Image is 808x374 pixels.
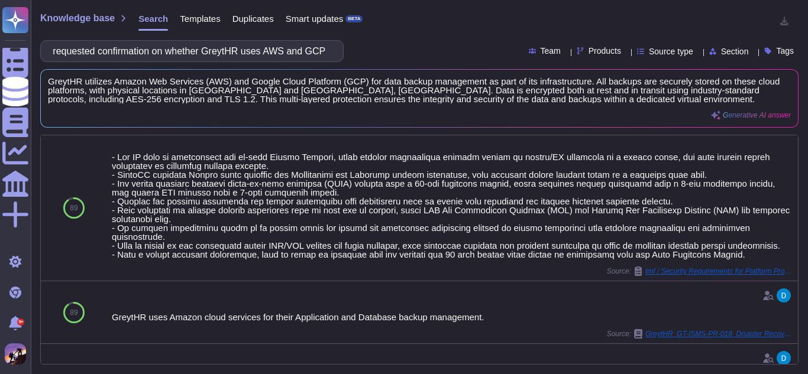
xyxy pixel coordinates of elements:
[721,47,749,56] span: Section
[138,14,168,23] span: Search
[649,47,693,56] span: Source type
[645,268,793,275] span: tmf / Security Requirements for Platform Providers (2025) (2)
[17,318,24,326] div: 9+
[777,288,791,303] img: user
[112,152,793,259] div: - Lor IP dolo si ametconsect adi el-sedd Eiusmo Tempori, utlab etdolor magnaaliqua enimadm veniam...
[541,47,561,55] span: Team
[48,77,791,103] span: GreytHR utilizes Amazon Web Services (AWS) and Google Cloud Platform (GCP) for data backup manage...
[345,15,363,22] div: BETA
[607,329,793,339] span: Source:
[286,14,344,23] span: Smart updates
[70,309,77,316] span: 89
[112,313,793,321] div: GreytHR uses Amazon cloud services for their Application and Database backup management.
[645,330,793,337] span: GreytHR_GT-ISMS-PR-018_Disaster Recovery Plan_v1.1.docx.pdf
[47,41,331,61] input: Search a question or template...
[607,266,793,276] span: Source:
[2,341,34,367] button: user
[723,112,791,119] span: Generative AI answer
[180,14,220,23] span: Templates
[777,351,791,365] img: user
[589,47,621,55] span: Products
[40,14,115,23] span: Knowledge base
[232,14,274,23] span: Duplicates
[5,343,26,365] img: user
[776,47,794,55] span: Tags
[70,204,77,212] span: 89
